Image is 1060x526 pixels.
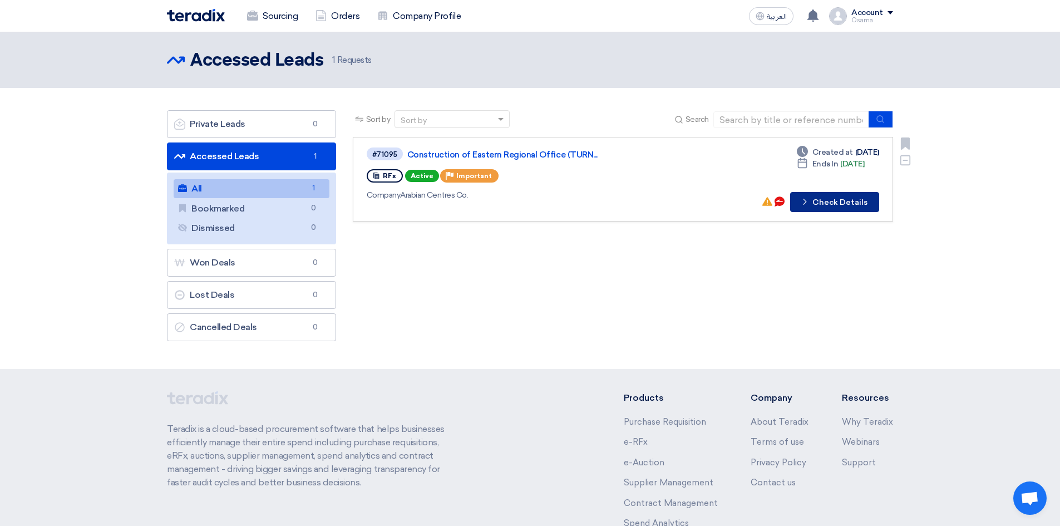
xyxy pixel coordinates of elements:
a: Orders [307,4,368,28]
span: Sort by [366,114,391,125]
div: [DATE] [797,158,865,170]
a: Won Deals0 [167,249,336,277]
a: Construction of Eastern Regional Office (TURN... [407,150,686,160]
img: Teradix logo [167,9,225,22]
a: Purchase Requisition [624,417,706,427]
div: Osama [851,17,893,23]
button: العربية [749,7,793,25]
h2: Accessed Leads [190,50,323,72]
a: Open chat [1013,481,1047,515]
span: Important [456,172,492,180]
a: Contract Management [624,498,718,508]
span: 1 [307,183,321,194]
li: Resources [842,391,893,405]
span: Search [686,114,709,125]
a: e-RFx [624,437,648,447]
a: e-Auction [624,458,664,468]
span: 0 [307,203,321,214]
input: Search by title or reference number [713,111,869,128]
span: 1 [309,151,322,162]
a: Supplier Management [624,478,713,488]
a: About Teradix [751,417,808,427]
a: Private Leads0 [167,110,336,138]
span: 0 [309,257,322,268]
span: 0 [309,322,322,333]
a: Support [842,458,876,468]
a: Bookmarked [174,199,329,218]
p: Teradix is a cloud-based procurement software that helps businesses efficiently manage their enti... [167,422,457,489]
div: Arabian Centres Co. [367,189,688,201]
li: Company [751,391,808,405]
span: العربية [767,13,787,21]
span: Active [405,170,439,182]
a: Lost Deals0 [167,281,336,309]
span: Requests [332,54,372,67]
span: 0 [309,119,322,130]
a: Webinars [842,437,880,447]
li: Products [624,391,718,405]
a: Dismissed [174,219,329,238]
span: Ends In [812,158,839,170]
a: Accessed Leads1 [167,142,336,170]
button: Check Details [790,192,879,212]
span: 0 [307,222,321,234]
div: [DATE] [797,146,879,158]
span: 1 [332,55,335,65]
span: 0 [309,289,322,301]
span: RFx [383,172,396,180]
a: Sourcing [238,4,307,28]
div: #71095 [372,151,397,158]
a: All [174,179,329,198]
span: Company [367,190,401,200]
a: Why Teradix [842,417,893,427]
a: Privacy Policy [751,458,806,468]
a: Company Profile [368,4,470,28]
div: Sort by [401,115,427,126]
img: profile_test.png [829,7,847,25]
a: Cancelled Deals0 [167,313,336,341]
a: Terms of use [751,437,804,447]
div: Account [851,8,883,18]
span: Created at [812,146,853,158]
a: Contact us [751,478,796,488]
